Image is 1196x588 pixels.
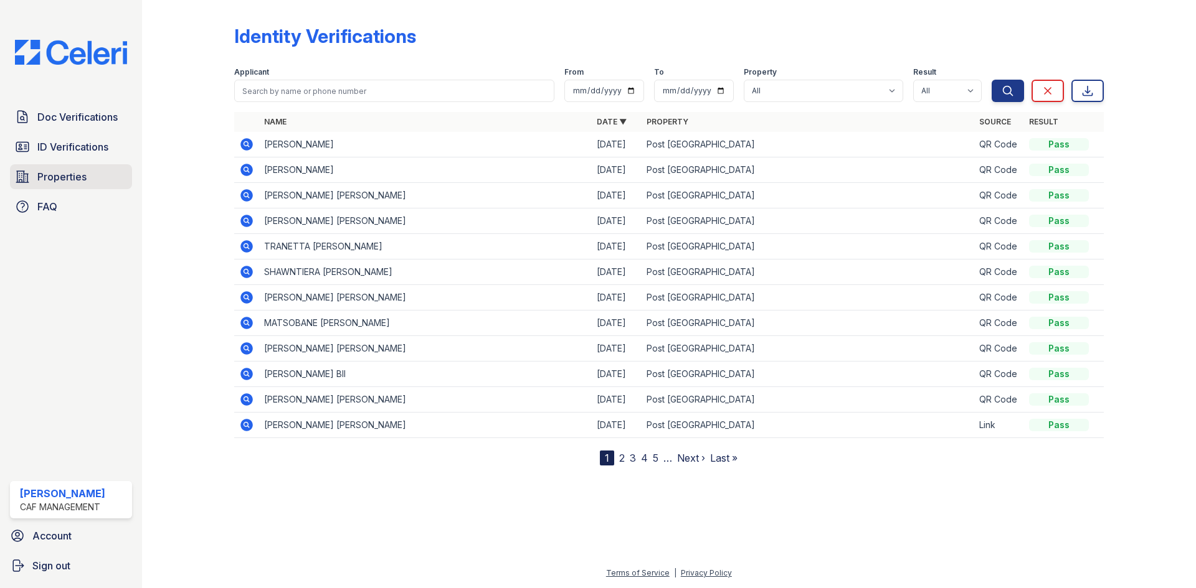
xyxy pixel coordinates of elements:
[592,285,642,310] td: [DATE]
[974,183,1024,208] td: QR Code
[647,117,688,126] a: Property
[681,568,732,577] a: Privacy Policy
[974,310,1024,336] td: QR Code
[592,362,642,387] td: [DATE]
[677,452,705,464] a: Next ›
[259,183,592,208] td: [PERSON_NAME] [PERSON_NAME]
[37,169,87,184] span: Properties
[642,285,974,310] td: Post [GEOGRAPHIC_DATA]
[1029,266,1089,278] div: Pass
[592,259,642,285] td: [DATE]
[630,452,636,464] a: 3
[592,336,642,362] td: [DATE]
[974,132,1024,157] td: QR Code
[974,336,1024,362] td: QR Code
[653,452,658,464] a: 5
[642,157,974,183] td: Post [GEOGRAPHIC_DATA]
[592,413,642,438] td: [DATE]
[264,117,287,126] a: Name
[979,117,1011,126] a: Source
[10,194,132,219] a: FAQ
[10,164,132,189] a: Properties
[642,413,974,438] td: Post [GEOGRAPHIC_DATA]
[913,67,936,77] label: Result
[259,336,592,362] td: [PERSON_NAME] [PERSON_NAME]
[5,40,137,65] img: CE_Logo_Blue-a8612792a0a2168367f1c8372b55b34899dd931a85d93a1a3d3e32e68fde9ad4.png
[674,568,676,577] div: |
[259,285,592,310] td: [PERSON_NAME] [PERSON_NAME]
[974,413,1024,438] td: Link
[1029,342,1089,355] div: Pass
[606,568,670,577] a: Terms of Service
[642,310,974,336] td: Post [GEOGRAPHIC_DATA]
[619,452,625,464] a: 2
[259,310,592,336] td: MATSOBANE [PERSON_NAME]
[20,486,105,501] div: [PERSON_NAME]
[744,67,777,77] label: Property
[592,234,642,259] td: [DATE]
[259,157,592,183] td: [PERSON_NAME]
[654,67,664,77] label: To
[234,25,416,47] div: Identity Verifications
[37,139,108,154] span: ID Verifications
[642,234,974,259] td: Post [GEOGRAPHIC_DATA]
[592,157,642,183] td: [DATE]
[642,132,974,157] td: Post [GEOGRAPHIC_DATA]
[641,452,648,464] a: 4
[1029,215,1089,227] div: Pass
[974,234,1024,259] td: QR Code
[20,501,105,513] div: CAF Management
[974,259,1024,285] td: QR Code
[1029,291,1089,304] div: Pass
[259,208,592,234] td: [PERSON_NAME] [PERSON_NAME]
[600,450,614,465] div: 1
[974,208,1024,234] td: QR Code
[710,452,738,464] a: Last »
[642,387,974,413] td: Post [GEOGRAPHIC_DATA]
[259,413,592,438] td: [PERSON_NAME] [PERSON_NAME]
[259,362,592,387] td: [PERSON_NAME] BII
[592,310,642,336] td: [DATE]
[10,105,132,129] a: Doc Verifications
[10,134,132,159] a: ID Verifications
[642,336,974,362] td: Post [GEOGRAPHIC_DATA]
[259,234,592,259] td: TRANETTA [PERSON_NAME]
[974,387,1024,413] td: QR Code
[32,558,70,573] span: Sign out
[5,523,137,548] a: Account
[642,362,974,387] td: Post [GEOGRAPHIC_DATA]
[5,553,137,578] a: Sign out
[642,183,974,208] td: Post [GEOGRAPHIC_DATA]
[592,387,642,413] td: [DATE]
[259,132,592,157] td: [PERSON_NAME]
[37,110,118,124] span: Doc Verifications
[642,259,974,285] td: Post [GEOGRAPHIC_DATA]
[234,80,554,102] input: Search by name or phone number
[259,387,592,413] td: [PERSON_NAME] [PERSON_NAME]
[974,157,1024,183] td: QR Code
[1029,240,1089,253] div: Pass
[1029,164,1089,176] div: Pass
[37,199,57,214] span: FAQ
[974,285,1024,310] td: QR Code
[1029,393,1089,406] div: Pass
[592,132,642,157] td: [DATE]
[974,362,1024,387] td: QR Code
[663,450,672,465] span: …
[259,259,592,285] td: SHAWNTIERA [PERSON_NAME]
[592,208,642,234] td: [DATE]
[1029,189,1089,202] div: Pass
[597,117,627,126] a: Date ▼
[234,67,269,77] label: Applicant
[564,67,584,77] label: From
[1029,317,1089,329] div: Pass
[32,528,72,543] span: Account
[642,208,974,234] td: Post [GEOGRAPHIC_DATA]
[1029,368,1089,380] div: Pass
[1029,117,1058,126] a: Result
[592,183,642,208] td: [DATE]
[1029,138,1089,151] div: Pass
[1029,419,1089,431] div: Pass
